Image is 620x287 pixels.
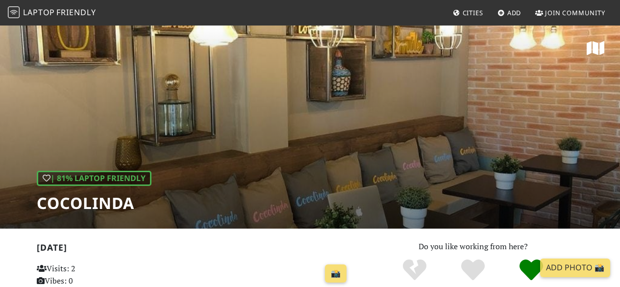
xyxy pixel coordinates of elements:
a: Add [494,4,525,22]
p: Do you like working from here? [363,240,584,253]
div: No [386,258,444,283]
div: Definitely! [502,258,560,283]
a: Add Photo 📸 [540,259,610,277]
a: Cities [449,4,487,22]
span: Add [507,8,521,17]
h1: Cocolinda [37,194,151,212]
span: Join Community [545,8,605,17]
h2: [DATE] [37,242,351,257]
a: LaptopFriendly LaptopFriendly [8,4,96,22]
span: Friendly [56,7,96,18]
a: 📸 [325,264,347,283]
div: Yes [444,258,502,283]
img: LaptopFriendly [8,6,20,18]
a: Join Community [531,4,609,22]
div: | 81% Laptop Friendly [37,171,151,186]
span: Cities [463,8,483,17]
span: Laptop [23,7,55,18]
